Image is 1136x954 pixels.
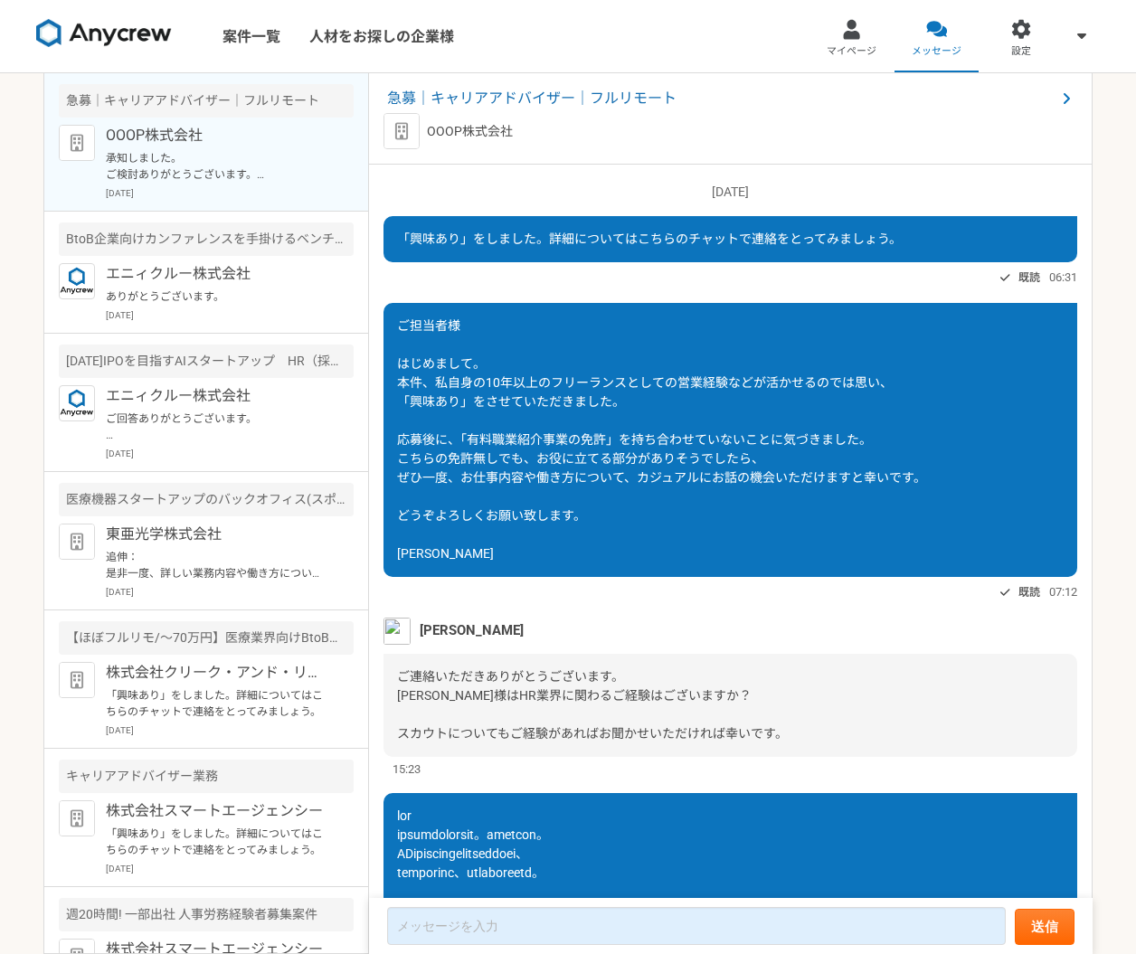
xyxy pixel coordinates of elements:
[59,760,354,793] div: キャリアアドバイザー業務
[106,826,329,858] p: 「興味あり」をしました。詳細についてはこちらのチャットで連絡をとってみましょう。
[827,44,876,59] span: マイページ
[59,345,354,378] div: [DATE]IPOを目指すAIスタートアップ HR（採用業務）
[59,125,95,161] img: default_org_logo-42cde973f59100197ec2c8e796e4974ac8490bb5b08a0eb061ff975e4574aa76.png
[1018,267,1040,288] span: 既読
[106,524,329,545] p: 東亜光学株式会社
[59,84,354,118] div: 急募｜キャリアアドバイザー｜フルリモート
[59,800,95,836] img: default_org_logo-42cde973f59100197ec2c8e796e4974ac8490bb5b08a0eb061ff975e4574aa76.png
[106,687,329,720] p: 「興味あり」をしました。詳細についてはこちらのチャットで連絡をとってみましょう。
[1018,581,1040,603] span: 既読
[59,621,354,655] div: 【ほぼフルリモ/～70万円】医療業界向けBtoBマーケティングプロデューサー
[1049,269,1077,286] span: 06:31
[383,618,411,645] img: unnamed.png
[106,862,354,875] p: [DATE]
[106,308,354,322] p: [DATE]
[59,898,354,931] div: 週20時間! 一部出社 人事労務経験者募集案件
[59,263,95,299] img: logo_text_blue_01.png
[1049,583,1077,600] span: 07:12
[59,483,354,516] div: 医療機器スタートアップのバックオフィス(スポット、週1から可)
[387,88,1056,109] span: 急募｜キャリアアドバイザー｜フルリモート
[1015,909,1074,945] button: 送信
[106,585,354,599] p: [DATE]
[397,231,902,246] span: 「興味あり」をしました。詳細についてはこちらのチャットで連絡をとってみましょう。
[106,385,329,407] p: エニィクルー株式会社
[59,222,354,256] div: BtoB企業向けカンファレンスを手掛けるベンチャーでの新規事業開発責任者を募集
[106,288,329,305] p: ありがとうございます。
[106,150,329,183] p: 承知しました。 ご検討ありがとうございます。 また何かありましたらお声がけ頂けますと幸いです。
[106,662,329,684] p: 株式会社クリーク・アンド・リバー社
[1011,44,1031,59] span: 設定
[59,385,95,421] img: logo_text_blue_01.png
[397,318,926,561] span: ご担当者様 はじめまして。 本件、私自身の10年以上のフリーランスとしての営業経験などが活かせるのでは思い、 「興味あり」をさせていただきました。 応募後に、「有料職業紹介事業の免許」を持ち合わ...
[106,125,329,146] p: OOOP株式会社
[383,113,420,149] img: default_org_logo-42cde973f59100197ec2c8e796e4974ac8490bb5b08a0eb061ff975e4574aa76.png
[383,183,1077,202] p: [DATE]
[59,662,95,698] img: default_org_logo-42cde973f59100197ec2c8e796e4974ac8490bb5b08a0eb061ff975e4574aa76.png
[420,620,524,640] span: [PERSON_NAME]
[106,186,354,200] p: [DATE]
[427,122,513,141] p: OOOP株式会社
[59,524,95,560] img: default_org_logo-42cde973f59100197ec2c8e796e4974ac8490bb5b08a0eb061ff975e4574aa76.png
[106,800,329,822] p: 株式会社スマートエージェンシー
[397,669,788,741] span: ご連絡いただきありがとうございます。 [PERSON_NAME]様はHR業界に関わるご経験はございますか？ スカウトについてもご経験があればお聞かせいただければ幸いです。
[106,549,329,581] p: 追伸： 是非一度、詳しい業務内容や働き方について、 お話を伺う機会をいただけますと嬉しいです。
[106,447,354,460] p: [DATE]
[393,760,421,778] span: 15:23
[36,19,172,48] img: 8DqYSo04kwAAAAASUVORK5CYII=
[106,723,354,737] p: [DATE]
[912,44,961,59] span: メッセージ
[106,411,329,443] p: ご回答ありがとうございます。 大変申し訳ございません。 私のほうで、同じクライアントのHR（採用業務）とIS（インサイドセールス）を見間違えておりました。 HRの案件は、別の候補者で決まってしま...
[106,263,329,285] p: エニィクルー株式会社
